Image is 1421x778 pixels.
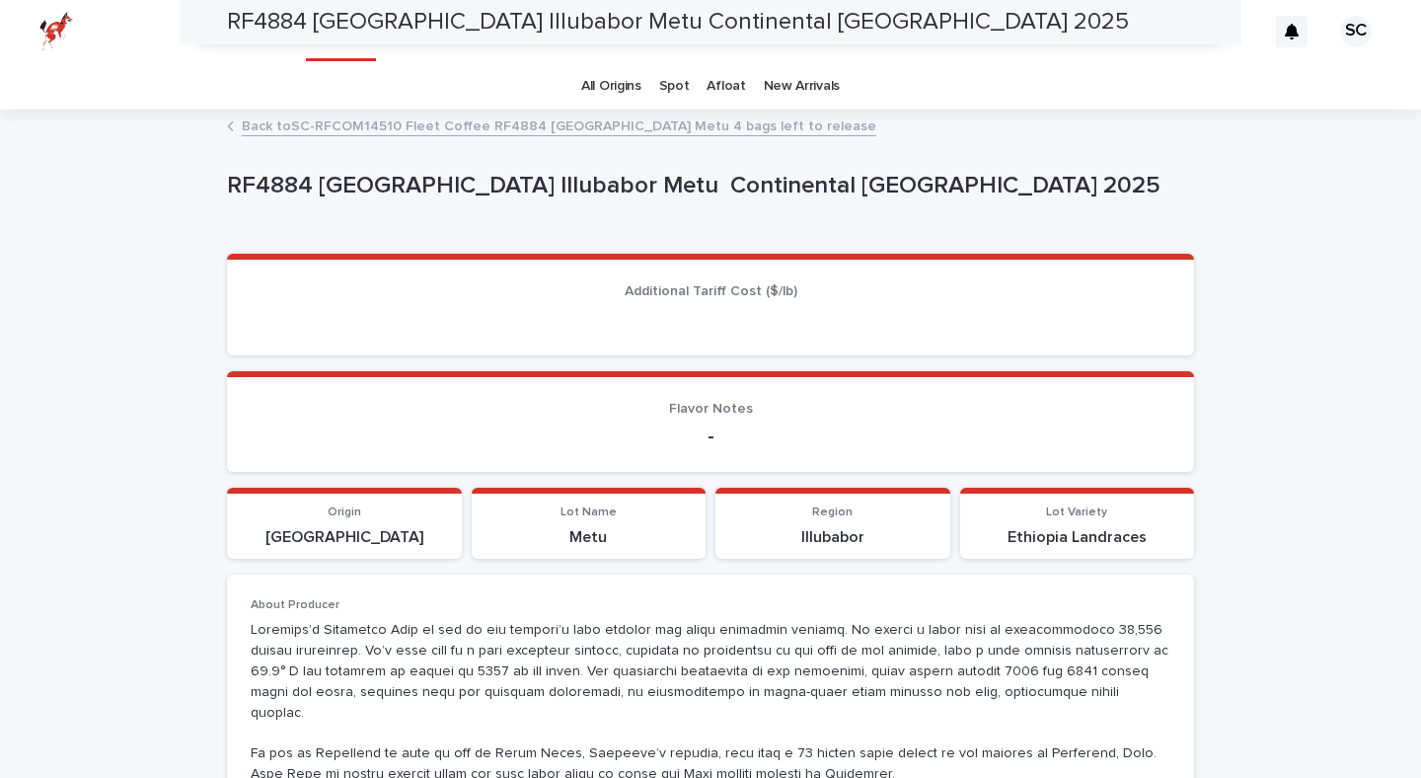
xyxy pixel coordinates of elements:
[251,599,339,611] span: About Producer
[625,284,797,298] span: Additional Tariff Cost ($/lb)
[484,528,695,547] p: Metu
[227,172,1186,200] p: RF4884 [GEOGRAPHIC_DATA] Illubabor Metu Continental [GEOGRAPHIC_DATA] 2025
[1046,506,1107,518] span: Lot Variety
[328,506,361,518] span: Origin
[707,63,745,110] a: Afloat
[251,425,1170,448] p: -
[812,506,853,518] span: Region
[764,63,840,110] a: New Arrivals
[972,528,1183,547] p: Ethiopia Landraces
[581,63,641,110] a: All Origins
[727,528,938,547] p: Illubabor
[669,402,753,416] span: Flavor Notes
[561,506,617,518] span: Lot Name
[39,12,73,51] img: zttTXibQQrCfv9chImQE
[239,528,450,547] p: [GEOGRAPHIC_DATA]
[1340,16,1372,47] div: SC
[242,114,876,136] a: Back toSC-RFCOM14510 Fleet Coffee RF4884 [GEOGRAPHIC_DATA] Metu 4 bags left to release
[659,63,690,110] a: Spot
